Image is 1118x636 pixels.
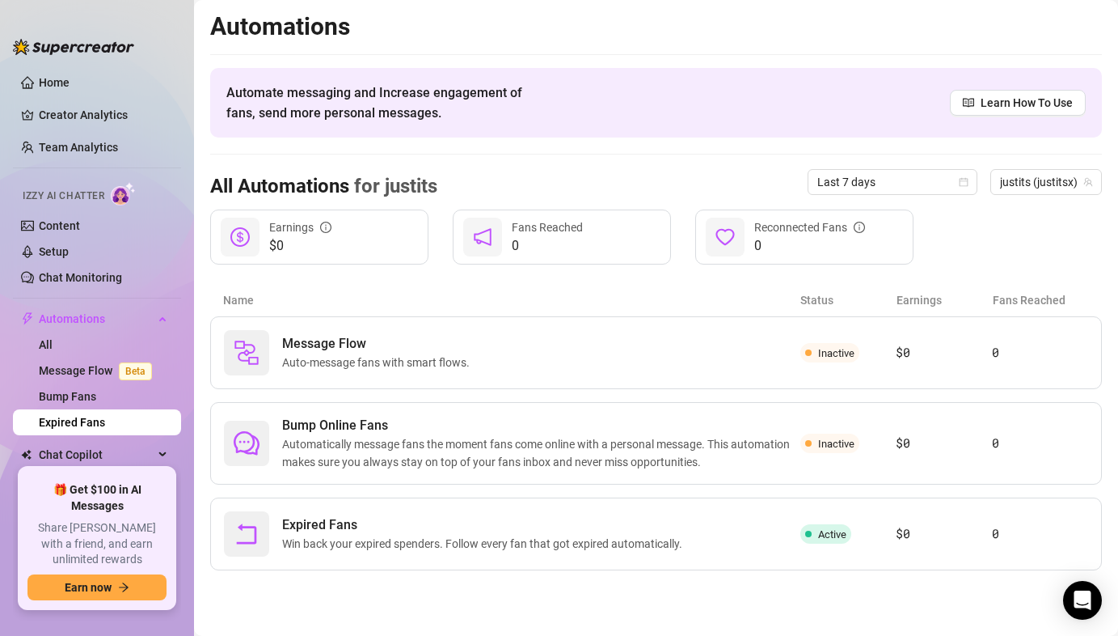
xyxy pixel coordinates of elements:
[282,354,476,371] span: Auto-message fans with smart flows.
[39,271,122,284] a: Chat Monitoring
[223,291,800,309] article: Name
[854,222,865,233] span: info-circle
[39,338,53,351] a: All
[39,245,69,258] a: Setup
[818,438,854,450] span: Inactive
[39,442,154,468] span: Chat Copilot
[269,218,331,236] div: Earnings
[27,575,167,600] button: Earn nowarrow-right
[39,219,80,232] a: Content
[896,343,992,363] article: $0
[896,434,992,453] article: $0
[282,435,800,471] span: Automatically message fans the moment fans come online with a personal message. This automation m...
[349,175,437,197] span: for justits
[963,97,974,108] span: read
[210,11,1102,42] h2: Automations
[818,347,854,359] span: Inactive
[226,83,538,123] span: Automate messaging and Increase engagement of fans, send more personal messages.
[282,535,689,553] span: Win back your expired spenders. Follow every fan that got expired automatically.
[897,291,993,309] article: Earnings
[39,76,70,89] a: Home
[21,449,32,460] img: Chat Copilot
[39,102,168,128] a: Creator Analytics
[320,222,331,233] span: info-circle
[39,416,105,429] a: Expired Fans
[39,390,96,403] a: Bump Fans
[992,434,1088,453] article: 0
[992,343,1088,363] article: 0
[111,182,136,206] img: AI Chatter
[896,524,992,544] article: $0
[13,39,134,55] img: logo-BBDzfeDw.svg
[210,174,437,200] h3: All Automations
[282,334,476,354] span: Message Flow
[950,90,1086,116] a: Learn How To Use
[817,170,968,194] span: Last 7 days
[993,291,1089,309] article: Fans Reached
[118,582,129,593] span: arrow-right
[234,340,259,366] img: svg%3e
[754,218,865,236] div: Reconnected Fans
[27,520,167,568] span: Share [PERSON_NAME] with a friend, and earn unlimited rewards
[754,236,865,256] span: 0
[715,227,735,247] span: heart
[282,416,800,435] span: Bump Online Fans
[39,306,154,332] span: Automations
[282,515,689,535] span: Expired Fans
[234,521,259,547] span: rollback
[119,363,152,380] span: Beta
[473,227,492,247] span: notification
[818,528,846,541] span: Active
[1083,177,1093,187] span: team
[39,141,118,154] a: Team Analytics
[21,312,34,325] span: thunderbolt
[992,524,1088,544] article: 0
[23,189,104,204] span: Izzy AI Chatter
[39,364,158,377] a: Message FlowBeta
[981,94,1073,112] span: Learn How To Use
[27,482,167,514] span: 🎁 Get $100 in AI Messages
[512,221,583,234] span: Fans Reached
[1000,170,1092,194] span: justits (justitsx)
[65,581,112,594] span: Earn now
[269,236,331,256] span: $0
[1063,581,1102,620] div: Open Intercom Messenger
[959,177,968,187] span: calendar
[800,291,897,309] article: Status
[512,236,583,256] span: 0
[230,227,250,247] span: dollar
[234,430,259,456] span: comment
